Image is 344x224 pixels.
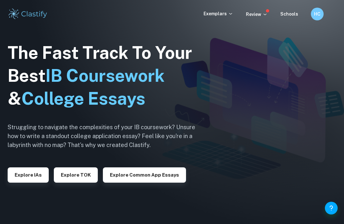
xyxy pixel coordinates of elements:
[8,167,49,183] button: Explore IAs
[8,123,205,150] h6: Struggling to navigate the complexities of your IB coursework? Unsure how to write a standout col...
[325,202,338,214] button: Help and Feedback
[54,167,98,183] button: Explore TOK
[280,11,298,17] a: Schools
[8,171,49,178] a: Explore IAs
[103,167,186,183] button: Explore Common App essays
[311,8,324,20] button: HC
[46,66,165,86] span: IB Coursework
[21,88,145,108] span: College Essays
[8,41,205,110] h1: The Fast Track To Your Best &
[103,171,186,178] a: Explore Common App essays
[8,8,48,20] img: Clastify logo
[314,10,321,17] h6: HC
[246,11,268,18] p: Review
[54,171,98,178] a: Explore TOK
[204,10,233,17] p: Exemplars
